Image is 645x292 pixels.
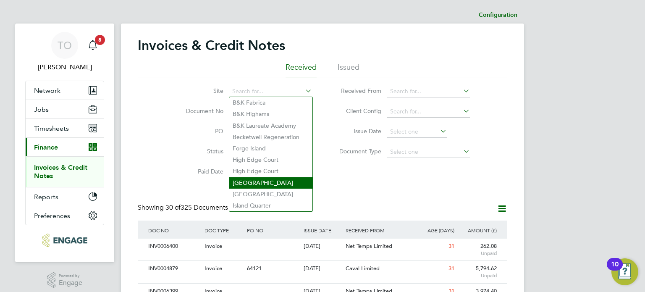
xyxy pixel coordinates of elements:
div: ISSUE DATE [302,221,344,240]
div: 5,794.62 [456,261,499,283]
div: PO NO [245,221,301,240]
label: PO [175,127,223,135]
button: Network [26,81,104,100]
input: Search for... [387,106,470,118]
button: Jobs [26,100,104,118]
label: Issue Date [333,127,381,135]
span: Unpaid [459,272,497,279]
button: Open Resource Center, 10 new notifications [611,258,638,285]
button: Finance [26,138,104,156]
li: [GEOGRAPHIC_DATA] [229,177,312,189]
span: 64121 [247,265,262,272]
li: B&K Laureate Academy [229,120,312,132]
div: INV0004879 [146,261,202,276]
div: AMOUNT (£) [456,221,499,240]
span: TO [58,40,72,51]
li: B&K Fabrica [229,97,312,108]
span: Jobs [34,105,49,113]
span: Caval Limited [346,265,380,272]
nav: Main navigation [15,24,114,262]
div: 10 [611,264,619,275]
input: Search for... [229,86,312,97]
li: Configuration [479,7,517,24]
input: Select one [387,126,447,138]
span: Unpaid [459,250,497,257]
div: 262.08 [456,239,499,260]
span: Engage [59,279,82,287]
input: Search for... [387,86,470,97]
label: Client Config [333,107,381,115]
label: Site [175,87,223,95]
span: Finance [34,143,58,151]
span: Preferences [34,212,70,220]
span: Network [34,87,60,95]
a: Go to home page [25,234,104,247]
span: 325 Documents [165,203,228,212]
a: TO[PERSON_NAME] [25,32,104,72]
div: Finance [26,156,104,187]
div: [DATE] [302,239,344,254]
span: Timesheets [34,124,69,132]
li: Forge Island [229,143,312,154]
span: 5 [95,35,105,45]
div: [DATE] [302,261,344,276]
li: Island Quarter [229,200,312,211]
input: Select one [387,146,470,158]
li: High Edge Court [229,166,312,177]
label: Document No [175,107,223,115]
span: 31 [448,265,454,272]
a: 5 [84,32,101,59]
img: bandk-logo-retina.png [42,234,87,247]
button: Reports [26,187,104,206]
a: Powered byEngage [47,272,83,288]
span: 30 of [165,203,181,212]
li: Received [286,62,317,77]
span: Invoice [205,265,222,272]
span: Tom O'Connor [25,62,104,72]
label: Status [175,147,223,155]
div: DOC NO [146,221,202,240]
li: Becketwell Regeneration [229,132,312,143]
label: Received From [333,87,381,95]
span: Invoice [205,242,222,250]
button: Preferences [26,206,104,225]
div: INV0006400 [146,239,202,254]
li: B&K Highams [229,108,312,120]
h2: Invoices & Credit Notes [138,37,285,54]
span: Reports [34,193,58,201]
button: Timesheets [26,119,104,137]
div: AGE (DAYS) [414,221,456,240]
label: Paid Date [175,168,223,175]
li: [GEOGRAPHIC_DATA] [229,189,312,200]
div: RECEIVED FROM [343,221,414,240]
span: 31 [448,242,454,250]
span: Net Temps Limited [346,242,392,250]
div: DOC TYPE [202,221,245,240]
span: Powered by [59,272,82,279]
div: Showing [138,203,230,212]
a: Invoices & Credit Notes [34,163,87,180]
li: Issued [338,62,359,77]
li: High Edge Court [229,154,312,166]
label: Document Type [333,147,381,155]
